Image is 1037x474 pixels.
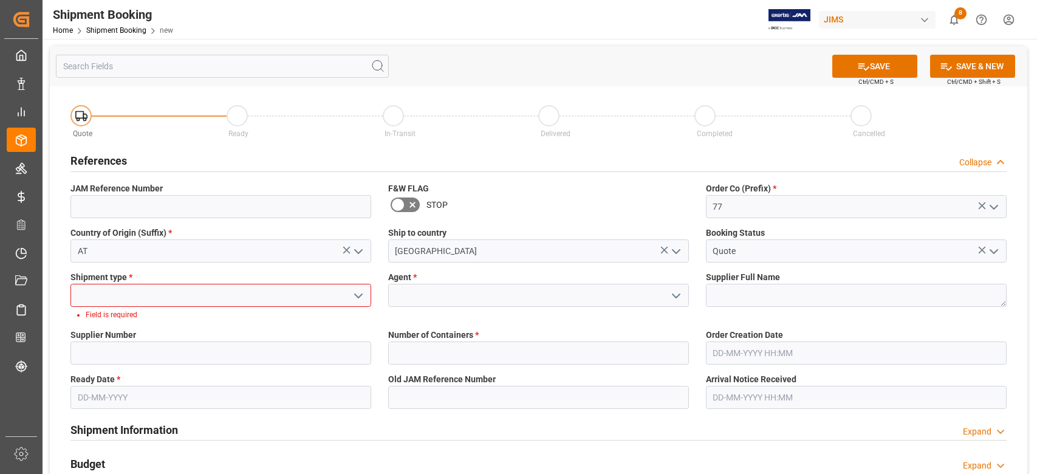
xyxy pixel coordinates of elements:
[832,55,917,78] button: SAVE
[70,271,132,284] span: Shipment type
[426,199,448,211] span: STOP
[70,239,371,263] input: Type to search/select
[70,386,371,409] input: DD-MM-YYYY
[70,373,120,386] span: Ready Date
[963,425,991,438] div: Expand
[706,182,776,195] span: Order Co (Prefix)
[388,182,429,195] span: F&W FLAG
[697,129,733,138] span: Completed
[858,77,894,86] span: Ctrl/CMD + S
[70,153,127,169] h2: References
[388,373,496,386] span: Old JAM Reference Number
[56,55,389,78] input: Search Fields
[984,197,1002,216] button: open menu
[86,26,146,35] a: Shipment Booking
[706,271,780,284] span: Supplier Full Name
[954,7,967,19] span: 8
[706,373,796,386] span: Arrival Notice Received
[819,8,940,31] button: JIMS
[86,309,361,320] li: Field is required
[53,5,173,24] div: Shipment Booking
[70,227,172,239] span: Country of Origin (Suffix)
[853,129,885,138] span: Cancelled
[819,11,936,29] div: JIMS
[70,422,178,438] h2: Shipment Information
[70,182,163,195] span: JAM Reference Number
[70,329,136,342] span: Supplier Number
[348,286,366,305] button: open menu
[706,386,1007,409] input: DD-MM-YYYY HH:MM
[388,329,479,342] span: Number of Containers
[947,77,1001,86] span: Ctrl/CMD + Shift + S
[73,129,92,138] span: Quote
[388,271,417,284] span: Agent
[959,156,991,169] div: Collapse
[541,129,570,138] span: Delivered
[768,9,810,30] img: Exertis%20JAM%20-%20Email%20Logo.jpg_1722504956.jpg
[706,329,783,342] span: Order Creation Date
[385,129,416,138] span: In-Transit
[706,227,765,239] span: Booking Status
[930,55,1015,78] button: SAVE & NEW
[53,26,73,35] a: Home
[666,242,684,261] button: open menu
[984,242,1002,261] button: open menu
[940,6,968,33] button: show 8 new notifications
[388,227,447,239] span: Ship to country
[968,6,995,33] button: Help Center
[228,129,248,138] span: Ready
[963,459,991,472] div: Expand
[666,286,684,305] button: open menu
[706,342,1007,365] input: DD-MM-YYYY HH:MM
[348,242,366,261] button: open menu
[70,456,105,472] h2: Budget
